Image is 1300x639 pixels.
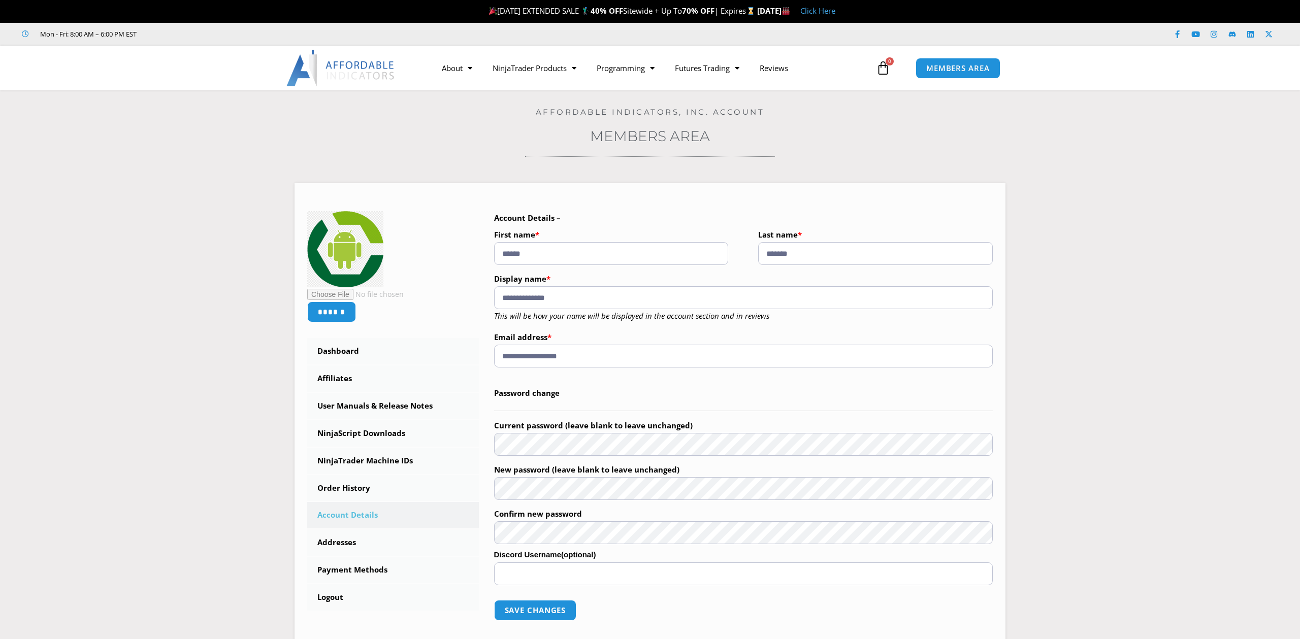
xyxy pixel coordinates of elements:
a: NinjaTrader Machine IDs [307,448,479,474]
a: Affiliates [307,365,479,392]
a: Futures Trading [665,56,750,80]
img: 6b4ef1e133a6113b1b8981462112daf7afc4265644ca2ea53f2b543be560f355 [307,211,383,287]
span: (optional) [561,550,596,559]
b: Account Details – [494,213,561,223]
strong: 40% OFF [591,6,623,16]
a: Dashboard [307,338,479,364]
a: NinjaTrader Products [482,56,587,80]
a: Payment Methods [307,557,479,583]
span: MEMBERS AREA [926,64,990,72]
strong: [DATE] [757,6,790,16]
a: Click Here [800,6,835,16]
nav: Menu [432,56,873,80]
label: Current password (leave blank to leave unchanged) [494,418,993,433]
nav: Account pages [307,338,479,610]
label: Display name [494,271,993,286]
a: 0 [861,53,905,83]
label: Email address [494,329,993,345]
strong: 70% OFF [682,6,714,16]
img: ⌛ [747,7,755,15]
span: Mon - Fri: 8:00 AM – 6:00 PM EST [38,28,137,40]
legend: Password change [494,376,993,411]
img: LogoAI | Affordable Indicators – NinjaTrader [286,50,396,86]
a: Affordable Indicators, Inc. Account [536,107,765,117]
a: NinjaScript Downloads [307,420,479,447]
em: This will be how your name will be displayed in the account section and in reviews [494,311,769,321]
a: Account Details [307,502,479,528]
span: [DATE] EXTENDED SALE 🏌️‍♂️ Sitewide + Up To | Expires [486,6,757,16]
a: Logout [307,584,479,611]
a: Addresses [307,529,479,556]
label: New password (leave blank to leave unchanged) [494,462,993,477]
a: Members Area [590,127,710,145]
label: Last name [758,227,993,242]
a: Order History [307,475,479,501]
a: Programming [587,56,665,80]
img: 🎉 [489,7,497,15]
label: Discord Username [494,547,993,562]
a: About [432,56,482,80]
button: Save changes [494,600,577,621]
a: MEMBERS AREA [916,58,1000,79]
a: Reviews [750,56,798,80]
span: 0 [886,57,894,65]
iframe: Customer reviews powered by Trustpilot [151,29,303,39]
a: User Manuals & Release Notes [307,393,479,419]
label: Confirm new password [494,506,993,521]
img: 🏭 [782,7,790,15]
label: First name [494,227,729,242]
